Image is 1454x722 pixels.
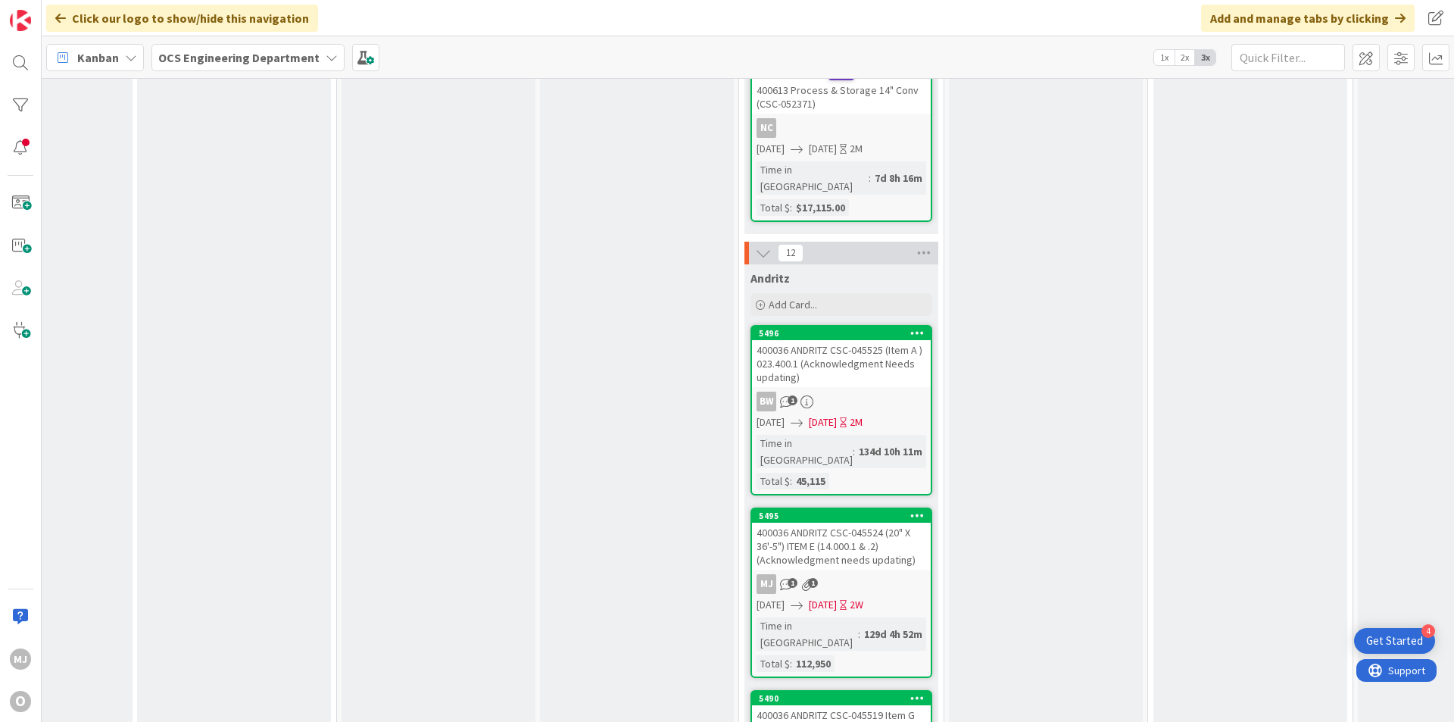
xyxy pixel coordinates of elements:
span: 1x [1154,50,1175,65]
span: : [790,199,792,216]
div: Time in [GEOGRAPHIC_DATA] [757,161,869,195]
a: 400613 Process & Storage 14" Conv (CSC-052371)NC[DATE][DATE]2MTime in [GEOGRAPHIC_DATA]:7d 8h 16m... [750,33,932,222]
div: Time in [GEOGRAPHIC_DATA] [757,617,858,651]
span: : [858,626,860,642]
span: 3x [1195,50,1215,65]
span: Kanban [77,48,119,67]
div: Get Started [1366,633,1423,649]
div: 129d 4h 52m [860,626,926,642]
div: 4 [1421,624,1435,638]
div: $17,115.00 [792,199,849,216]
span: Andritz [750,270,790,286]
b: OCS Engineering Department [158,50,320,65]
span: [DATE] [809,414,837,430]
div: 2W [850,597,863,613]
div: Click our logo to show/hide this navigation [46,5,318,32]
div: BW [757,392,776,411]
div: 400036 ANDRITZ CSC-045525 (Item A ) 023.400.1 (Acknowledgment Needs updating) [752,340,931,387]
div: 112,950 [792,655,835,672]
div: Total $ [757,199,790,216]
div: MJ [10,649,31,670]
span: Add Card... [769,298,817,311]
img: Visit kanbanzone.com [10,10,31,31]
a: 5496400036 ANDRITZ CSC-045525 (Item A ) 023.400.1 (Acknowledgment Needs updating)BW[DATE][DATE]2M... [750,325,932,495]
div: 5496 [752,327,931,340]
div: 7d 8h 16m [871,170,926,186]
div: 400613 Process & Storage 14" Conv (CSC-052371) [752,48,931,114]
div: NC [757,118,776,138]
div: MJ [752,574,931,594]
div: 5495400036 ANDRITZ CSC-045524 (20" X 36'-5") ITEM E (14.000.1 & .2) (Acknowledgment needs updating) [752,509,931,570]
input: Quick Filter... [1231,44,1345,71]
div: BW [752,392,931,411]
span: : [869,170,871,186]
span: 1 [788,395,797,405]
div: 5495 [752,509,931,523]
div: Total $ [757,655,790,672]
span: : [853,443,855,460]
div: Time in [GEOGRAPHIC_DATA] [757,435,853,468]
span: [DATE] [757,141,785,157]
div: Add and manage tabs by clicking [1201,5,1415,32]
div: O [10,691,31,712]
div: 5490 [752,692,931,705]
div: Open Get Started checklist, remaining modules: 4 [1354,628,1435,654]
span: [DATE] [757,414,785,430]
span: [DATE] [809,141,837,157]
div: 45,115 [792,473,829,489]
span: 1 [808,578,818,588]
div: 5490 [759,693,931,704]
a: 5495400036 ANDRITZ CSC-045524 (20" X 36'-5") ITEM E (14.000.1 & .2) (Acknowledgment needs updatin... [750,508,932,678]
div: Total $ [757,473,790,489]
span: Support [32,2,69,20]
div: 5496400036 ANDRITZ CSC-045525 (Item A ) 023.400.1 (Acknowledgment Needs updating) [752,327,931,387]
div: 5495 [759,511,931,521]
div: 2M [850,141,863,157]
div: NC [752,118,931,138]
span: [DATE] [809,597,837,613]
span: 2x [1175,50,1195,65]
span: 1 [788,578,797,588]
span: 12 [778,244,803,262]
div: 134d 10h 11m [855,443,926,460]
span: : [790,655,792,672]
div: MJ [757,574,776,594]
div: 400036 ANDRITZ CSC-045524 (20" X 36'-5") ITEM E (14.000.1 & .2) (Acknowledgment needs updating) [752,523,931,570]
span: : [790,473,792,489]
span: [DATE] [757,597,785,613]
div: 2M [850,414,863,430]
div: 5496 [759,328,931,339]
